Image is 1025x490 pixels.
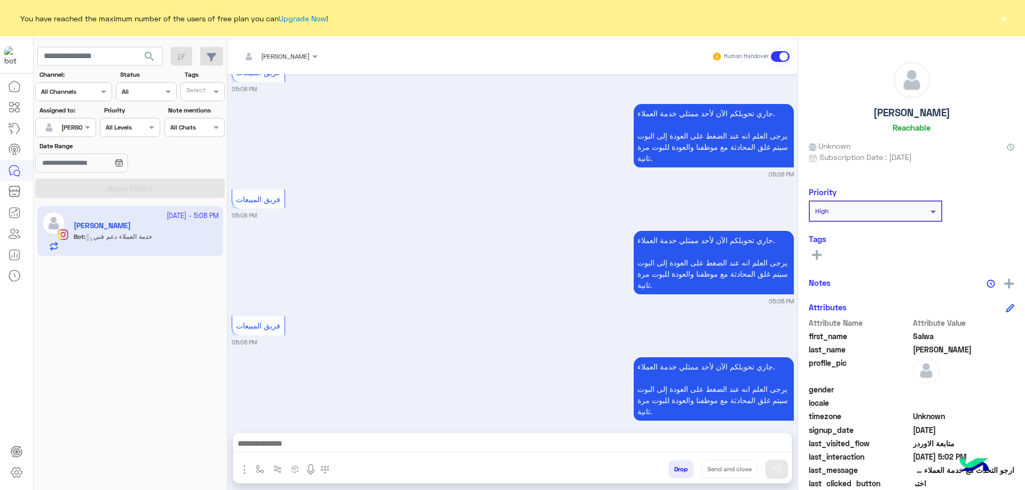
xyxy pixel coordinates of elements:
span: last_message [809,464,911,476]
span: profile_pic [809,357,911,382]
span: signup_date [809,424,911,436]
span: last_visited_flow [809,438,911,449]
span: You have reached the maximum number of the users of free plan you can ! [20,13,328,24]
label: Date Range [40,141,159,151]
img: defaultAdmin.png [894,62,930,98]
span: last_clicked_button [809,478,911,489]
label: Channel: [40,70,111,79]
img: hulul-logo.png [956,447,993,485]
div: Select [185,85,206,98]
img: make a call [321,465,329,474]
span: Unknown [913,411,1015,422]
span: first_name [809,331,911,342]
img: Trigger scenario [273,465,282,473]
h6: Notes [809,278,831,287]
img: send message [771,464,782,475]
span: [PERSON_NAME] [261,52,310,60]
img: 713415422032625 [4,46,23,66]
span: locale [809,397,911,408]
span: last_interaction [809,451,911,462]
span: Kamal [913,344,1015,355]
span: 2024-11-19T19:01:19.809Z [913,424,1015,436]
span: فريق المبيعات [236,321,280,330]
label: Priority [104,106,159,115]
img: create order [291,465,299,473]
span: متابعة الاوردر [913,438,1015,449]
span: ارجو التحدث مع خدمة العملاء ضرورى [913,464,1015,476]
button: Trigger scenario [269,460,287,478]
label: Tags [185,70,224,79]
label: Assigned to: [40,106,94,115]
small: 05:08 PM [232,85,257,93]
small: 05:08 PM [232,338,257,347]
label: Status [120,70,175,79]
span: null [913,384,1015,395]
span: null [913,397,1015,408]
img: notes [987,279,995,288]
p: 7/10/2025, 5:08 PM [634,231,794,294]
small: 05:08 PM [232,211,257,220]
a: Upgrade Now [279,14,326,23]
img: defaultAdmin.png [42,120,57,135]
small: Human Handover [724,52,769,61]
h6: Tags [809,234,1014,244]
span: last_name [809,344,911,355]
button: × [998,13,1009,23]
button: Apply Filters [35,179,225,198]
span: Unknown [809,140,850,151]
p: 7/10/2025, 5:08 PM [634,104,794,167]
img: defaultAdmin.png [913,357,940,384]
h6: Attributes [809,302,847,312]
button: Send and close [701,460,758,478]
button: Drop [668,460,693,478]
span: timezone [809,411,911,422]
p: 7/10/2025, 5:08 PM [634,357,794,421]
h6: Priority [809,187,837,197]
span: اختر [913,478,1015,489]
span: فريق المبيعات [236,195,280,204]
span: Attribute Name [809,317,911,328]
span: gender [809,384,911,395]
img: select flow [256,465,264,473]
button: create order [287,460,304,478]
small: 05:08 PM [769,297,794,306]
span: 2025-10-07T14:02:18.596Z [913,451,1015,462]
img: add [1004,279,1014,288]
button: select flow [251,460,269,478]
small: 05:08 PM [769,170,794,179]
button: search [137,47,163,70]
label: Note mentions [168,106,223,115]
span: Subscription Date : [DATE] [819,151,912,163]
h6: Reachable [893,123,931,132]
span: Salwa [913,331,1015,342]
img: send voice note [304,463,317,476]
span: search [143,50,156,63]
img: send attachment [238,463,251,476]
span: Attribute Value [913,317,1015,328]
h5: [PERSON_NAME] [873,107,950,119]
